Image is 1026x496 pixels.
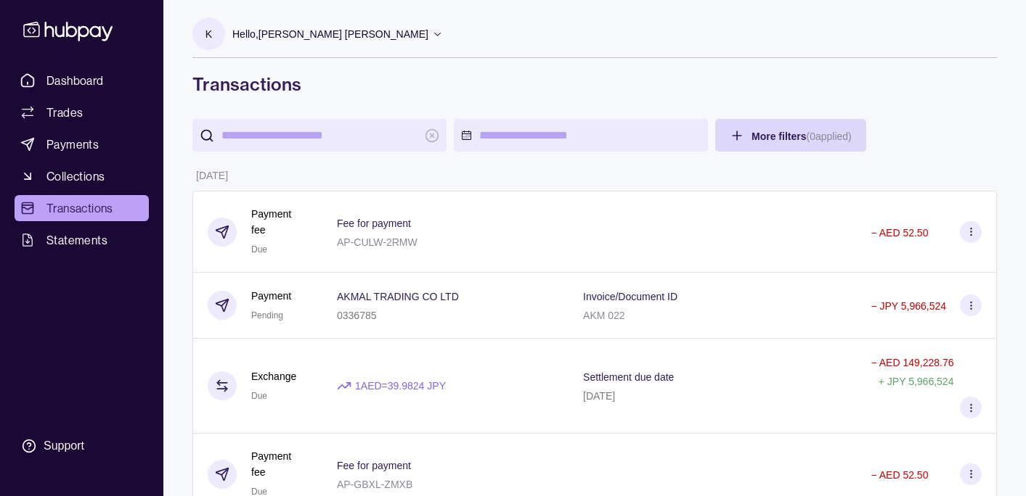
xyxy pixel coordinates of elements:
[46,231,107,249] span: Statements
[15,99,149,125] a: Trades
[583,371,674,383] p: Settlement due date
[806,131,851,142] p: ( 0 applied)
[337,236,418,248] p: AP-CULW-2RMW
[251,368,296,384] p: Exchange
[355,378,446,394] p: 1 AED = 39.9824 JPY
[196,170,228,181] p: [DATE]
[251,391,267,401] span: Due
[15,131,149,157] a: Payments
[221,119,418,152] input: search
[251,448,308,480] p: Payment fee
[583,390,615,402] p: [DATE]
[15,67,149,94] a: Dashboard
[192,73,997,96] h1: Transactions
[583,310,625,321] p: AKM 022
[337,291,459,302] p: AKMAL TRADING CO LTD
[46,104,83,121] span: Trades
[46,136,99,153] span: Payments
[337,479,412,490] p: AP-GBXL-ZMXB
[251,206,308,238] p: Payment fee
[871,300,946,312] p: − JPY 5,966,524
[44,438,84,454] div: Support
[337,218,411,229] p: Fee for payment
[583,291,677,302] p: Invoice/Document ID
[871,469,928,481] p: − AED 52.50
[251,310,283,321] span: Pending
[337,310,377,321] p: 0336785
[46,168,105,185] span: Collections
[46,199,113,217] span: Transactions
[871,227,928,239] p: − AED 52.50
[15,227,149,253] a: Statements
[46,72,104,89] span: Dashboard
[337,460,411,471] p: Fee for payment
[15,431,149,461] a: Support
[752,131,852,142] span: More filters
[205,26,212,42] p: K
[15,163,149,189] a: Collections
[879,376,954,387] p: + JPY 5,966,524
[232,26,428,42] p: Hello, [PERSON_NAME] [PERSON_NAME]
[715,119,866,152] button: More filters(0applied)
[251,288,291,304] p: Payment
[871,357,953,368] p: − AED 149,228.76
[15,195,149,221] a: Transactions
[251,244,267,255] span: Due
